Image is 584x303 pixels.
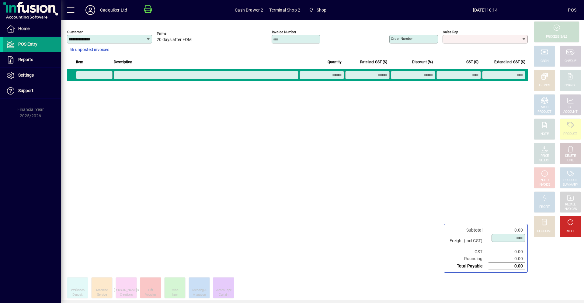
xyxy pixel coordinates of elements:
[120,293,133,297] div: Creations
[539,158,550,163] div: SELECT
[269,5,300,15] span: Terminal Shop 2
[541,59,548,64] div: CASH
[360,59,387,65] span: Rate incl GST ($)
[97,293,107,297] div: Service
[216,288,232,293] div: 75mm Tape
[72,293,82,297] div: Deposit
[488,263,525,270] td: 0.00
[447,227,488,234] td: Subtotal
[114,59,132,65] span: Description
[488,255,525,263] td: 0.00
[235,5,263,15] span: Cash Drawer 2
[466,59,478,65] span: GST ($)
[18,42,37,46] span: POS Entry
[565,83,576,88] div: CHARGE
[3,68,61,83] a: Settings
[565,202,576,207] div: RECALL
[18,57,33,62] span: Reports
[328,59,342,65] span: Quantity
[494,59,525,65] span: Extend incl GST ($)
[447,255,488,263] td: Rounding
[96,288,108,293] div: Machine
[114,288,139,293] div: [PERSON_NAME]'s
[563,183,578,187] div: SUMMARY
[18,26,30,31] span: Home
[157,37,192,42] span: 20 days after EOM
[100,5,127,15] div: Cadquiker Ltd
[541,178,548,183] div: HOLD
[71,288,84,293] div: Workshop
[69,46,109,53] span: 56 unposted invoices
[563,110,577,114] div: ACCOUNT
[541,132,548,136] div: NOTE
[67,30,83,34] mat-label: Customer
[443,30,458,34] mat-label: Sales rep
[193,293,206,297] div: Alteration
[488,227,525,234] td: 0.00
[172,288,178,293] div: Misc
[563,132,577,136] div: PRODUCT
[18,88,33,93] span: Support
[317,5,327,15] span: Shop
[537,110,551,114] div: PRODUCT
[541,154,549,158] div: PRICE
[192,288,207,293] div: Mending &
[447,248,488,255] td: GST
[172,293,178,297] div: Item
[539,83,550,88] div: EFTPOS
[148,288,153,293] div: Gift
[3,52,61,67] a: Reports
[412,59,433,65] span: Discount (%)
[567,158,573,163] div: LINE
[18,73,34,77] span: Settings
[568,105,572,110] div: GL
[568,5,576,15] div: POS
[539,205,550,209] div: PROFIT
[81,5,100,15] button: Profile
[219,293,228,297] div: Curtain
[157,32,193,36] span: Terms
[145,293,156,297] div: Voucher
[546,35,567,39] div: PROCESS SALE
[391,36,413,41] mat-label: Order number
[447,263,488,270] td: Total Payable
[402,5,568,15] span: [DATE] 10:14
[272,30,296,34] mat-label: Invoice number
[539,183,550,187] div: INVOICE
[3,21,61,36] a: Home
[541,105,548,110] div: MISC
[537,229,552,234] div: DISCOUNT
[447,234,488,248] td: Freight (Incl GST)
[76,59,83,65] span: Item
[488,248,525,255] td: 0.00
[564,207,577,212] div: INVOICES
[563,178,577,183] div: PRODUCT
[67,44,112,55] button: 56 unposted invoices
[566,229,575,234] div: RESET
[565,154,575,158] div: DELETE
[565,59,576,64] div: CHEQUE
[306,5,329,15] span: Shop
[3,83,61,98] a: Support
